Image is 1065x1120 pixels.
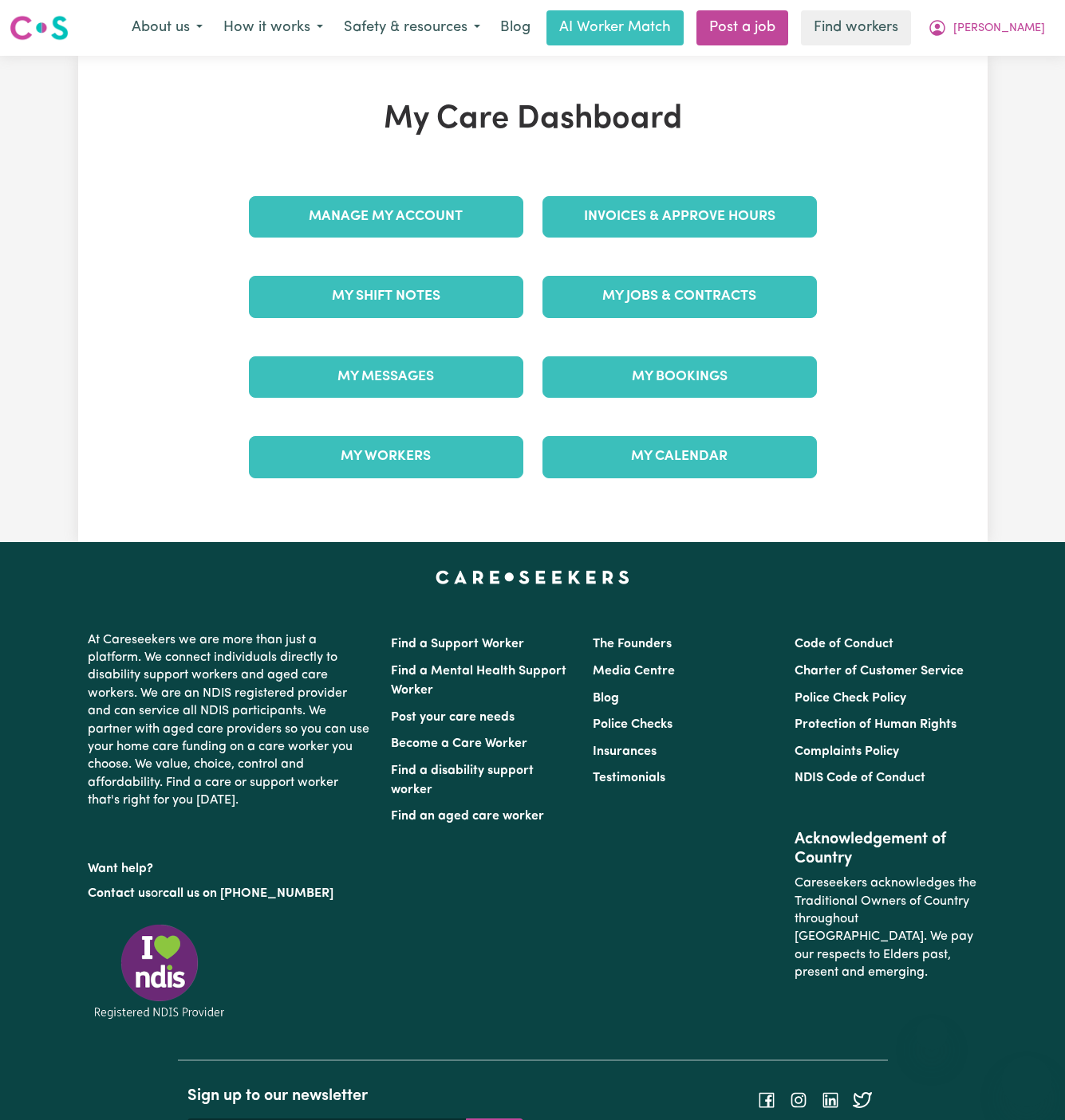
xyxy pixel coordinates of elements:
a: My Messages [249,356,523,398]
a: My Shift Notes [249,276,523,317]
a: Testimonials [593,772,665,784]
h2: Acknowledgement of Country [795,830,977,868]
a: Follow Careseekers on Facebook [757,1094,776,1106]
a: Protection of Human Rights [795,718,957,731]
a: Find an aged care worker [391,810,544,823]
a: Become a Care Worker [391,737,527,750]
a: My Bookings [542,356,817,398]
a: My Jobs & Contracts [542,276,817,317]
a: Find a disability support worker [391,764,534,796]
iframe: Button to launch messaging window [1001,1056,1052,1107]
a: Contact us [88,887,151,900]
a: Blog [491,10,540,45]
a: Police Checks [593,718,673,731]
button: About us [121,11,213,45]
h2: Sign up to our newsletter [187,1087,523,1106]
button: My Account [917,11,1055,45]
a: Police Check Policy [795,692,906,705]
img: Registered NDIS provider [88,922,231,1021]
a: Careseekers home page [436,571,629,584]
a: Find workers [801,10,911,45]
a: Follow Careseekers on Twitter [853,1094,872,1106]
a: Complaints Policy [795,745,899,758]
img: Careseekers logo [10,14,69,42]
a: Follow Careseekers on LinkedIn [821,1094,840,1106]
a: Invoices & Approve Hours [542,196,817,238]
a: Follow Careseekers on Instagram [789,1094,808,1106]
a: Charter of Customer Service [795,665,964,678]
a: Careseekers logo [10,10,69,46]
a: The Founders [593,638,672,650]
a: Manage My Account [249,196,523,238]
a: Insurances [593,745,657,758]
a: Media Centre [593,665,675,678]
button: Safety & resources [333,11,491,45]
button: How it works [213,11,333,45]
a: Post your care needs [391,711,515,724]
p: Careseekers acknowledges the Traditional Owners of Country throughout [GEOGRAPHIC_DATA]. We pay o... [795,868,977,988]
p: At Careseekers we are more than just a platform. We connect individuals directly to disability su... [88,625,372,816]
a: Find a Support Worker [391,638,524,650]
a: Blog [593,692,619,705]
a: call us on [PHONE_NUMBER] [163,887,333,900]
a: Code of Conduct [795,638,893,650]
p: Want help? [88,854,372,878]
a: NDIS Code of Conduct [795,772,925,784]
h1: My Care Dashboard [239,100,826,139]
iframe: Close message [916,1018,948,1050]
p: or [88,878,372,909]
a: My Calendar [542,436,817,477]
a: Find a Mental Health Support Worker [391,665,566,697]
a: Post a job [696,10,788,45]
a: My Workers [249,436,523,477]
span: [PERSON_NAME] [953,20,1045,37]
a: AI Worker Match [546,10,684,45]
